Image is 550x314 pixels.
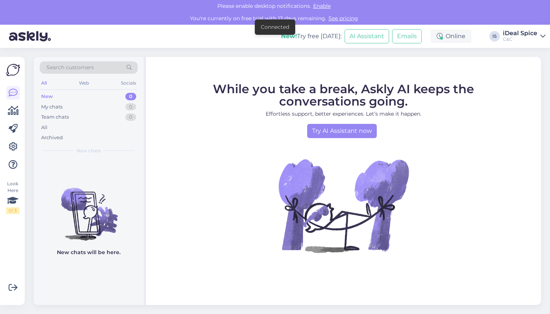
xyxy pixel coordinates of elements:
[6,180,19,214] div: Look Here
[57,249,120,256] p: New chats will be here.
[392,29,422,43] button: Emails
[41,134,63,141] div: Archived
[40,78,48,88] div: All
[41,93,53,100] div: New
[326,15,360,22] a: See pricing
[503,36,537,42] div: C&C
[431,30,471,43] div: Online
[345,29,389,43] button: AI Assistant
[125,113,136,121] div: 0
[6,207,19,214] div: 0 / 3
[119,78,138,88] div: Socials
[77,78,91,88] div: Web
[261,23,289,31] div: Connected
[213,82,474,109] span: While you take a break, Askly AI keeps the conversations going.
[503,30,546,42] a: iDeal SpiceC&C
[125,103,136,111] div: 0
[41,103,62,111] div: My chats
[276,138,411,273] img: No Chat active
[307,124,377,138] a: Try AI Assistant now
[41,124,48,131] div: All
[125,93,136,100] div: 0
[6,63,20,77] img: Askly Logo
[311,3,333,9] span: Enable
[281,32,342,41] div: Try free [DATE]:
[46,64,94,71] span: Search customers
[503,30,537,36] div: iDeal Spice
[179,110,508,118] p: Effortless support, better experiences. Let’s make it happen.
[34,174,144,242] img: No chats
[41,113,69,121] div: Team chats
[489,31,500,42] div: IS
[77,147,101,154] span: New chats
